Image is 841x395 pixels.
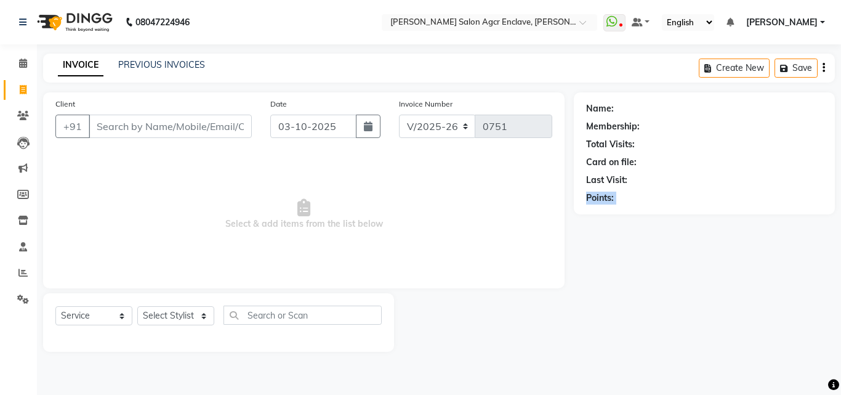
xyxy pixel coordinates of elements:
[223,306,382,325] input: Search or Scan
[135,5,190,39] b: 08047224946
[586,102,614,115] div: Name:
[270,99,287,110] label: Date
[118,59,205,70] a: PREVIOUS INVOICES
[586,138,635,151] div: Total Visits:
[89,115,252,138] input: Search by Name/Mobile/Email/Code
[55,99,75,110] label: Client
[586,192,614,205] div: Points:
[746,16,818,29] span: [PERSON_NAME]
[699,59,770,78] button: Create New
[586,174,627,187] div: Last Visit:
[586,156,637,169] div: Card on file:
[586,120,640,133] div: Membership:
[55,153,552,276] span: Select & add items from the list below
[31,5,116,39] img: logo
[399,99,453,110] label: Invoice Number
[55,115,90,138] button: +91
[58,54,103,76] a: INVOICE
[775,59,818,78] button: Save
